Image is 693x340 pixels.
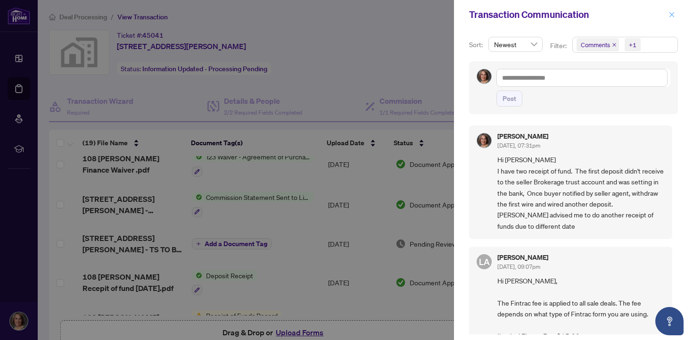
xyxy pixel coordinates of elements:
h5: [PERSON_NAME] [497,133,548,140]
span: Hi [PERSON_NAME] I have two receipt of fund. The first deposit didn't receive to the seller Broke... [497,154,665,232]
span: Newest [494,37,537,51]
span: Comments [577,38,619,51]
h5: [PERSON_NAME] [497,254,548,261]
button: Post [496,91,522,107]
div: +1 [629,40,636,50]
button: Open asap [655,307,684,335]
span: Comments [581,40,610,50]
span: close [612,42,617,47]
span: [DATE], 09:07pm [497,263,540,270]
p: Filter: [550,41,568,51]
img: Profile Icon [477,133,491,148]
span: [DATE], 07:31pm [497,142,540,149]
img: Profile Icon [477,69,491,83]
p: Sort: [469,40,485,50]
div: Transaction Communication [469,8,666,22]
span: close [668,11,675,18]
span: LA [479,255,490,268]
